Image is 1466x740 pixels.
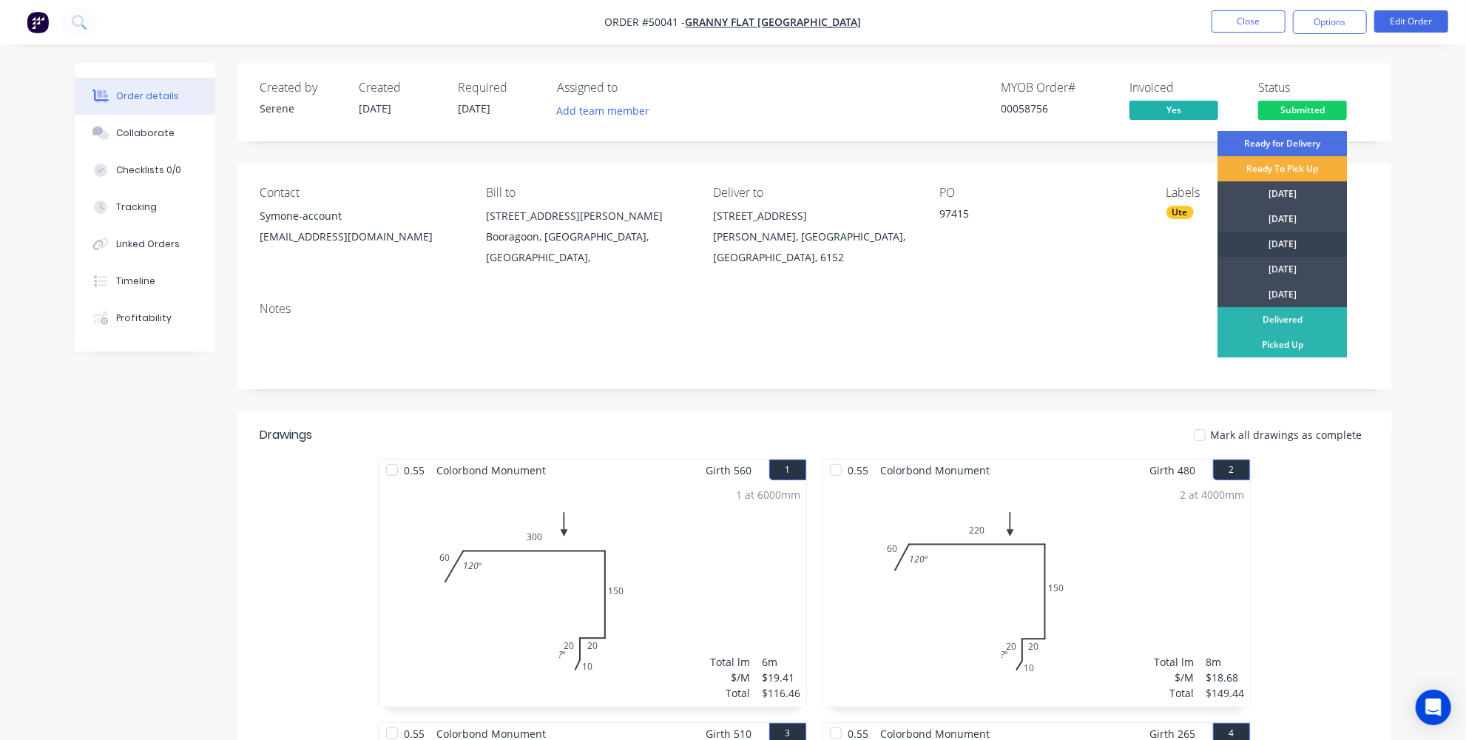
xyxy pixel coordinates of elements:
span: Colorbond Monument [874,460,996,481]
div: [STREET_ADDRESS] [713,206,916,226]
div: $18.68 [1206,670,1244,685]
button: Add team member [557,101,658,121]
div: [DATE] [1217,232,1347,257]
div: Ute [1166,206,1194,219]
div: Collaborate [116,127,175,140]
div: Delivered [1217,307,1347,332]
div: 97415 [939,206,1124,226]
span: Girth 480 [1149,460,1195,481]
div: 2 at 4000mm [1180,487,1244,502]
button: Add team member [549,101,658,121]
div: Ready To Pick Up [1217,156,1347,181]
span: Yes [1129,101,1218,119]
div: $149.44 [1206,685,1244,701]
div: [STREET_ADDRESS][PERSON_NAME] [486,206,689,226]
div: 00058756 [1001,101,1112,116]
button: Timeline [75,263,215,300]
div: Profitability [116,312,172,325]
span: [DATE] [458,101,490,115]
img: Factory [27,11,49,33]
div: Required [458,81,539,95]
div: 060300150202010120º?º1 at 6000mmTotal lm$/MTotal6m$19.41$116.46 [379,481,806,707]
div: Created [359,81,440,95]
div: 1 at 6000mm [736,487,800,502]
div: Timeline [116,275,155,288]
div: Tracking [116,201,157,214]
div: [STREET_ADDRESS][PERSON_NAME]Booragoon, [GEOGRAPHIC_DATA], [GEOGRAPHIC_DATA], [486,206,689,268]
div: Symone-account[EMAIL_ADDRESS][DOMAIN_NAME] [260,206,462,253]
div: Created by [260,81,341,95]
button: Checklists 0/0 [75,152,215,189]
div: Assigned to [557,81,705,95]
button: 2 [1213,460,1250,480]
div: Total lm [710,654,750,670]
div: Serene [260,101,341,116]
div: 8m [1206,654,1244,670]
div: Bill to [486,186,689,200]
button: Profitability [75,300,215,337]
span: Girth 560 [706,460,751,481]
div: Linked Orders [116,238,180,251]
div: MYOB Order # [1001,81,1112,95]
div: Drawings [260,426,312,444]
button: Submitted [1258,101,1347,123]
button: Options [1293,10,1367,34]
div: [DATE] [1217,206,1347,232]
span: 0.55 [398,460,430,481]
div: [DATE] [1217,257,1347,282]
div: Booragoon, [GEOGRAPHIC_DATA], [GEOGRAPHIC_DATA], [486,226,689,268]
div: [EMAIL_ADDRESS][DOMAIN_NAME] [260,226,462,247]
div: [DATE] [1217,282,1347,307]
div: Contact [260,186,462,200]
div: Deliver to [713,186,916,200]
div: Labels [1166,186,1369,200]
span: Colorbond Monument [430,460,552,481]
div: Symone-account [260,206,462,226]
div: [DATE] [1217,181,1347,206]
button: Linked Orders [75,226,215,263]
div: Ready for Delivery [1217,131,1347,156]
span: Submitted [1258,101,1347,119]
div: [STREET_ADDRESS][PERSON_NAME], [GEOGRAPHIC_DATA], [GEOGRAPHIC_DATA], 6152 [713,206,916,268]
div: [PERSON_NAME], [GEOGRAPHIC_DATA], [GEOGRAPHIC_DATA], 6152 [713,226,916,268]
span: 0.55 [842,460,874,481]
div: Checklists 0/0 [116,164,181,177]
div: 6m [762,654,800,670]
button: Order details [75,78,215,115]
div: Picked Up [1217,332,1347,357]
a: Granny Flat [GEOGRAPHIC_DATA] [686,16,862,30]
div: Order details [116,90,179,103]
div: 060220150202010120º?º2 at 4000mmTotal lm$/MTotal8m$18.68$149.44 [822,481,1250,707]
div: $/M [710,670,750,685]
div: $/M [1154,670,1194,685]
div: Open Intercom Messenger [1416,690,1451,725]
span: Order #50041 - [605,16,686,30]
button: Collaborate [75,115,215,152]
span: [DATE] [359,101,391,115]
div: Total [710,685,750,701]
div: $116.46 [762,685,800,701]
div: Notes [260,302,1369,316]
div: Status [1258,81,1369,95]
button: Tracking [75,189,215,226]
div: Total lm [1154,654,1194,670]
div: Invoiced [1129,81,1240,95]
button: 1 [769,460,806,480]
button: Close [1212,10,1286,33]
div: PO [939,186,1142,200]
div: Total [1154,685,1194,701]
button: Edit Order [1374,10,1448,33]
div: $19.41 [762,670,800,685]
